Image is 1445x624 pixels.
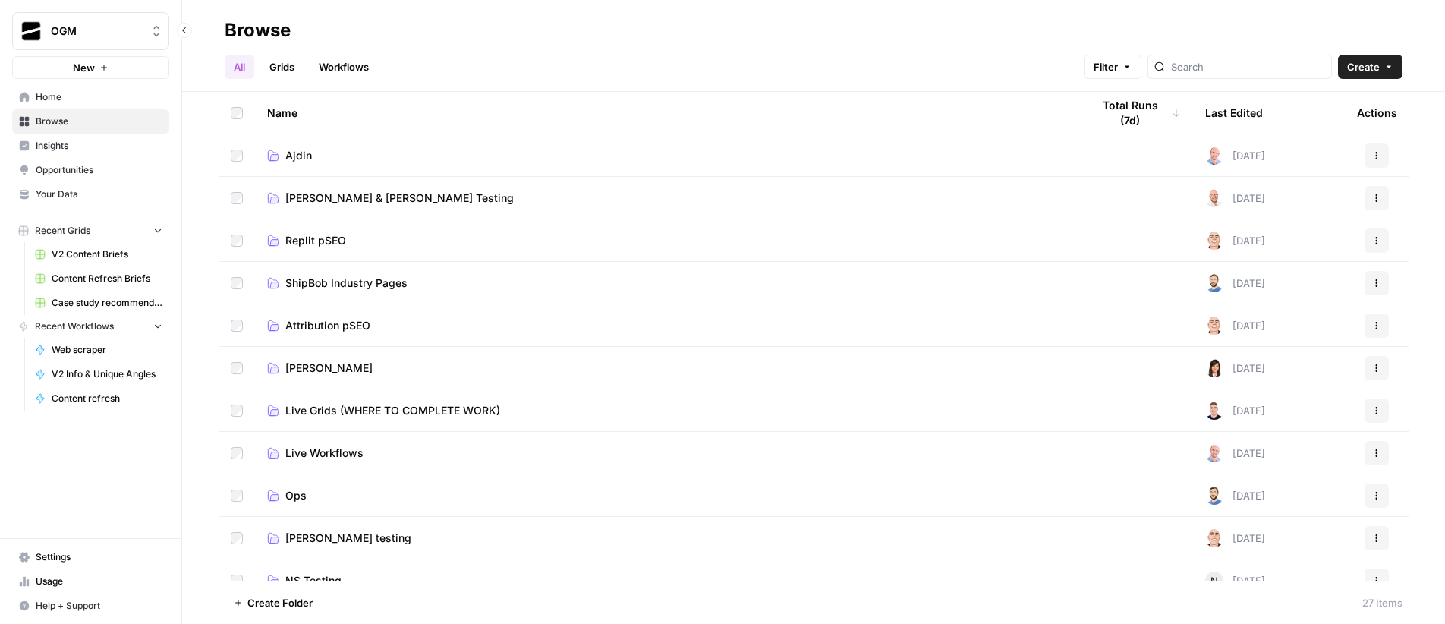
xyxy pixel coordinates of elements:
span: ShipBob Industry Pages [285,276,408,291]
div: Last Edited [1205,92,1263,134]
button: Create [1338,55,1402,79]
span: NS Testing [285,573,342,588]
img: 4tx75zylyv1pt3lh6v9ok7bbf875 [1205,444,1223,462]
span: Case study recommendation [52,296,162,310]
span: Attribution pSEO [285,318,370,333]
span: Help + Support [36,599,162,613]
span: Your Data [36,188,162,201]
a: Ajdin [267,148,1067,163]
span: V2 Content Briefs [52,247,162,261]
a: Web scraper [28,338,169,362]
a: Home [12,85,169,109]
div: Actions [1357,92,1397,134]
a: V2 Info & Unique Angles [28,362,169,386]
a: Workflows [310,55,378,79]
span: Live Grids (WHERE TO COMPLETE WORK) [285,403,500,418]
span: Browse [36,115,162,128]
button: Workspace: OGM [12,12,169,50]
button: New [12,56,169,79]
input: Search [1171,59,1325,74]
a: [PERSON_NAME] [267,361,1067,376]
div: [DATE] [1205,147,1265,165]
img: rkuhcc9i3o44kxidim2bifsq4gyt [1205,274,1223,292]
img: 6mn3t1u10swa0r3h7s7stz6i176n [1205,529,1223,547]
a: Ops [267,488,1067,503]
a: [PERSON_NAME] testing [267,531,1067,546]
button: Recent Workflows [12,315,169,338]
a: [PERSON_NAME] & [PERSON_NAME] Testing [267,191,1067,206]
div: Name [267,92,1067,134]
span: OGM [51,24,143,39]
a: Attribution pSEO [267,318,1067,333]
button: Help + Support [12,594,169,618]
span: Create [1347,59,1380,74]
div: Browse [225,18,291,43]
div: [DATE] [1205,487,1265,505]
span: N [1210,573,1218,588]
a: Settings [12,545,169,569]
span: Create Folder [247,595,313,610]
span: [PERSON_NAME] [285,361,373,376]
a: Live Workflows [267,446,1067,461]
button: Recent Grids [12,219,169,242]
div: [DATE] [1205,359,1265,377]
div: [DATE] [1205,444,1265,462]
a: All [225,55,254,79]
span: Recent Workflows [35,320,114,333]
span: [PERSON_NAME] & [PERSON_NAME] Testing [285,191,514,206]
img: jp8kszkhuej7s1u2b4qg7jtqk2xf [1205,359,1223,377]
a: Content Refresh Briefs [28,266,169,291]
div: [DATE] [1205,402,1265,420]
img: 4tx75zylyv1pt3lh6v9ok7bbf875 [1205,147,1223,165]
span: V2 Info & Unique Angles [52,367,162,381]
span: Live Workflows [285,446,364,461]
span: Replit pSEO [285,233,346,248]
a: Your Data [12,182,169,206]
div: [DATE] [1205,317,1265,335]
img: OGM Logo [17,17,45,45]
img: kzka4djjulup9f2j0y3tq81fdk6a [1205,402,1223,420]
span: Recent Grids [35,224,90,238]
img: rkuhcc9i3o44kxidim2bifsq4gyt [1205,487,1223,505]
img: 6mn3t1u10swa0r3h7s7stz6i176n [1205,317,1223,335]
span: Ops [285,488,307,503]
button: Create Folder [225,591,322,615]
button: Filter [1084,55,1141,79]
a: V2 Content Briefs [28,242,169,266]
a: Opportunities [12,158,169,182]
span: Ajdin [285,148,312,163]
a: Case study recommendation [28,291,169,315]
span: Insights [36,139,162,153]
div: [DATE] [1205,274,1265,292]
span: Opportunities [36,163,162,177]
a: Live Grids (WHERE TO COMPLETE WORK) [267,403,1067,418]
span: Web scraper [52,343,162,357]
img: 188iwuyvzfh3ydj1fgy9ywkpn8q3 [1205,189,1223,207]
span: Content Refresh Briefs [52,272,162,285]
span: Home [36,90,162,104]
div: [DATE] [1205,572,1265,590]
a: ShipBob Industry Pages [267,276,1067,291]
span: New [73,60,95,75]
div: [DATE] [1205,529,1265,547]
div: [DATE] [1205,232,1265,250]
span: Filter [1094,59,1118,74]
a: Grids [260,55,304,79]
a: Replit pSEO [267,233,1067,248]
a: NS Testing [267,573,1067,588]
span: Settings [36,550,162,564]
span: Content refresh [52,392,162,405]
a: Insights [12,134,169,158]
div: [DATE] [1205,189,1265,207]
span: Usage [36,575,162,588]
a: Content refresh [28,386,169,411]
img: 6mn3t1u10swa0r3h7s7stz6i176n [1205,232,1223,250]
span: [PERSON_NAME] testing [285,531,411,546]
div: 27 Items [1362,595,1402,610]
a: Usage [12,569,169,594]
div: Total Runs (7d) [1091,92,1181,134]
a: Browse [12,109,169,134]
